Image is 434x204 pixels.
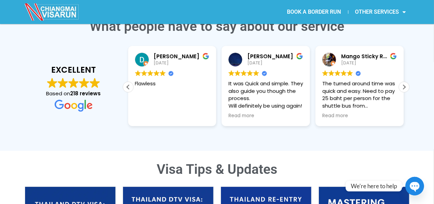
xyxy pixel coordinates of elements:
[70,90,101,97] strong: 218 reviews
[90,78,100,88] img: Google
[68,78,79,88] img: Google
[329,70,334,76] img: Google
[253,70,259,76] img: Google
[399,82,409,92] div: Next review
[47,78,57,88] img: Google
[217,4,413,20] nav: Menu
[235,70,241,76] img: Google
[154,60,210,66] div: [DATE]
[25,163,410,176] h1: Visa Tips & Updates
[322,113,348,119] span: Read more
[348,4,413,20] a: OTHER SERVICES
[141,70,147,76] img: Google
[154,70,159,76] img: Google
[135,70,141,76] img: Google
[280,4,348,20] a: BOOK A BORDER RUN
[160,70,166,76] img: Google
[46,90,101,97] span: Based on
[247,70,253,76] img: Google
[32,64,116,76] strong: EXCELLENT
[241,70,247,76] img: Google
[135,80,210,110] div: Flawless
[147,70,153,76] img: Google
[322,70,328,76] img: Google
[58,78,68,88] img: Google
[335,70,341,76] img: Google
[322,80,397,110] div: The turned around time was quick and easy. Need to pay 25 baht per person for the shuttle bus fro...
[347,70,353,76] img: Google
[229,70,234,76] img: Google
[79,78,89,88] img: Google
[229,53,242,67] img: Marcus Olsen profile picture
[247,60,303,66] div: [DATE]
[229,80,303,110] div: It was Quick and simple. They also guide you though the process. Will definitely be using again!
[123,82,133,92] div: Previous review
[135,53,149,67] img: Dave Reid profile picture
[247,53,303,60] div: [PERSON_NAME]
[154,53,210,60] div: [PERSON_NAME]
[341,53,397,60] div: Mango Sticky Rice
[322,53,336,67] img: Mango Sticky Rice profile picture
[341,60,397,66] div: [DATE]
[25,20,410,33] h3: What people have to say about our service
[55,100,92,112] img: Google
[229,113,254,119] span: Read more
[341,70,347,76] img: Google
